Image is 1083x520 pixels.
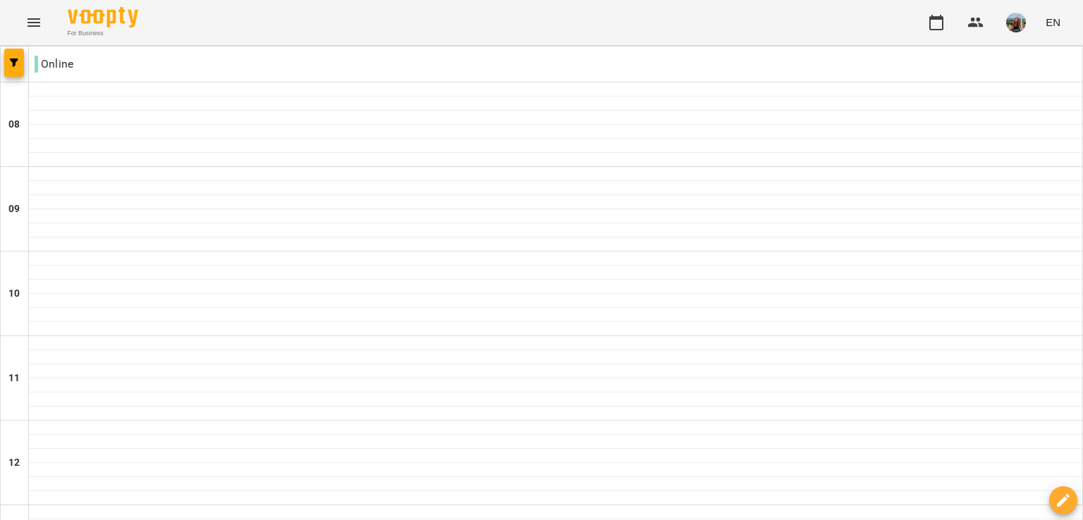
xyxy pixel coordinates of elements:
[17,6,51,39] button: Menu
[68,29,138,38] span: For Business
[8,202,20,217] h6: 09
[35,56,73,73] p: Online
[1046,15,1060,30] span: EN
[1006,13,1026,32] img: fade860515acdeec7c3b3e8f399b7c1b.jpg
[1040,9,1066,35] button: EN
[8,371,20,386] h6: 11
[8,117,20,132] h6: 08
[8,455,20,471] h6: 12
[8,286,20,302] h6: 10
[68,7,138,27] img: Voopty Logo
